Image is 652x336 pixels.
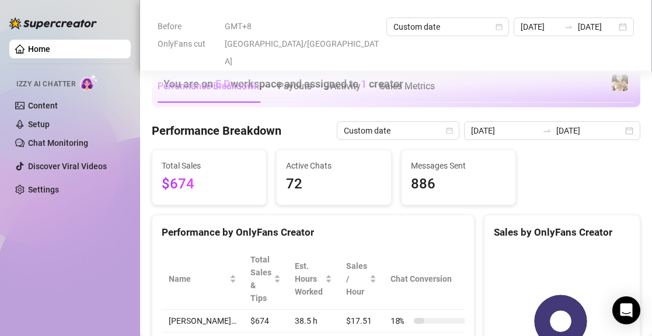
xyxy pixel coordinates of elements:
th: Sales / Hour [339,249,383,310]
a: Settings [28,185,59,194]
h4: Performance Breakdown [152,123,281,139]
img: logo-BBDzfeDw.svg [9,17,97,29]
span: Sales / Hour [346,260,367,298]
span: to [564,22,573,32]
span: to [542,126,552,135]
span: Name [169,272,227,285]
div: Performance Breakdown [158,79,259,93]
td: [PERSON_NAME]… [162,310,243,332]
div: Sales by OnlyFans Creator [494,225,630,240]
span: Custom date [393,18,502,36]
span: Total Sales [162,159,257,172]
th: Name [162,249,243,310]
span: Active Chats [286,159,381,172]
span: swap-right [564,22,573,32]
th: Total Sales & Tips [243,249,288,310]
div: Est. Hours Worked [295,260,323,298]
span: Custom date [344,122,452,139]
span: Before OnlyFans cut [158,17,218,52]
span: swap-right [542,126,552,135]
div: Payouts [278,79,312,93]
a: Content [28,101,58,110]
div: Open Intercom Messenger [612,296,640,324]
span: GMT+8 [GEOGRAPHIC_DATA]/[GEOGRAPHIC_DATA] [225,17,379,70]
span: 18 % [390,314,409,327]
a: Chat Monitoring [28,138,88,148]
input: Start date [471,124,538,137]
a: Home [28,44,50,54]
div: Activity [330,79,361,93]
span: Chat Conversion [390,272,466,285]
div: Performance by OnlyFans Creator [162,225,465,240]
span: Messages Sent [411,159,506,172]
span: 72 [286,173,381,195]
input: End date [578,20,616,33]
td: $17.51 [339,310,383,332]
span: calendar [496,23,503,30]
th: Chat Conversion [383,249,482,310]
input: Start date [521,20,559,33]
div: Sales Metrics [379,79,435,93]
span: Izzy AI Chatter [16,79,75,90]
a: Setup [28,120,50,129]
span: calendar [446,127,453,134]
a: Discover Viral Videos [28,162,107,171]
img: AI Chatter [80,74,98,91]
span: $674 [162,173,257,195]
td: $674 [243,310,288,332]
span: 886 [411,173,506,195]
td: 38.5 h [288,310,339,332]
input: End date [556,124,623,137]
span: Total Sales & Tips [250,253,271,304]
